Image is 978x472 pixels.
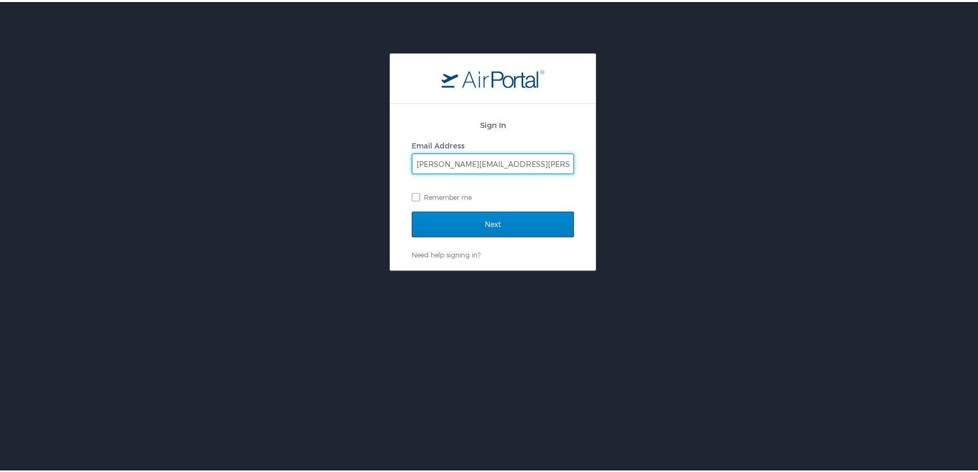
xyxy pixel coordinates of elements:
[412,249,481,257] a: Need help signing in?
[442,67,544,86] img: logo
[412,187,574,203] label: Remember me
[412,210,574,235] input: Next
[412,139,465,148] label: Email Address
[412,117,574,129] h2: Sign In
